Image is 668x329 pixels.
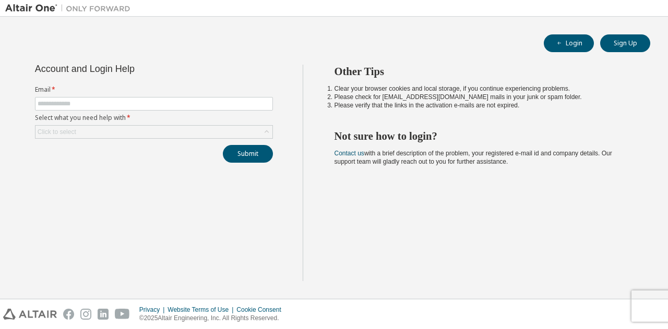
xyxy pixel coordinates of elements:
[223,145,273,163] button: Submit
[115,309,130,320] img: youtube.svg
[139,314,288,323] p: © 2025 Altair Engineering, Inc. All Rights Reserved.
[335,150,364,157] a: Contact us
[5,3,136,14] img: Altair One
[335,65,632,78] h2: Other Tips
[35,114,273,122] label: Select what you need help with
[600,34,650,52] button: Sign Up
[139,306,168,314] div: Privacy
[335,93,632,101] li: Please check for [EMAIL_ADDRESS][DOMAIN_NAME] mails in your junk or spam folder.
[236,306,287,314] div: Cookie Consent
[335,150,612,165] span: with a brief description of the problem, your registered e-mail id and company details. Our suppo...
[35,126,272,138] div: Click to select
[98,309,109,320] img: linkedin.svg
[80,309,91,320] img: instagram.svg
[168,306,236,314] div: Website Terms of Use
[544,34,594,52] button: Login
[335,101,632,109] li: Please verify that the links in the activation e-mails are not expired.
[335,129,632,143] h2: Not sure how to login?
[335,84,632,93] li: Clear your browser cookies and local storage, if you continue experiencing problems.
[63,309,74,320] img: facebook.svg
[35,65,225,73] div: Account and Login Help
[35,86,273,94] label: Email
[38,128,76,136] div: Click to select
[3,309,57,320] img: altair_logo.svg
